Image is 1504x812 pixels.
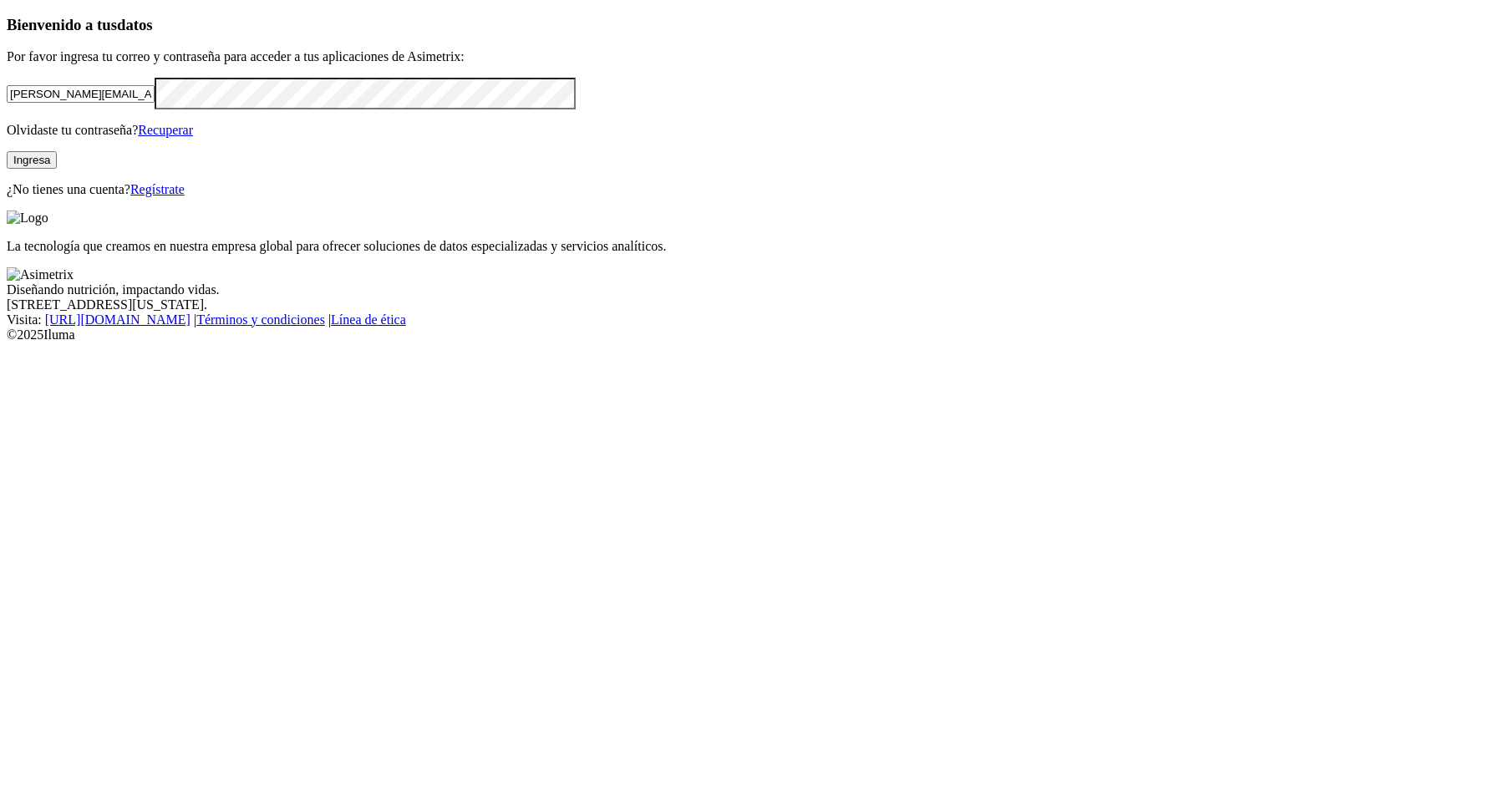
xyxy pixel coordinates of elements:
a: [URL][DOMAIN_NAME] [45,312,191,327]
a: Regístrate [130,182,185,196]
p: Por favor ingresa tu correo y contraseña para acceder a tus aplicaciones de Asimetrix: [7,49,1497,64]
img: Asimetrix [7,267,74,282]
h3: Bienvenido a tus [7,16,1497,34]
a: Términos y condiciones [196,312,325,327]
p: Olvidaste tu contraseña? [7,123,1497,138]
a: Línea de ética [331,312,406,327]
a: Recuperar [138,123,193,137]
div: © 2025 Iluma [7,327,1497,343]
button: Ingresa [7,151,57,169]
div: [STREET_ADDRESS][US_STATE]. [7,297,1497,312]
div: Diseñando nutrición, impactando vidas. [7,282,1497,297]
div: Visita : | | [7,312,1497,327]
img: Logo [7,211,48,226]
input: Tu correo [7,85,155,103]
p: La tecnología que creamos en nuestra empresa global para ofrecer soluciones de datos especializad... [7,239,1497,254]
span: datos [117,16,153,33]
p: ¿No tienes una cuenta? [7,182,1497,197]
